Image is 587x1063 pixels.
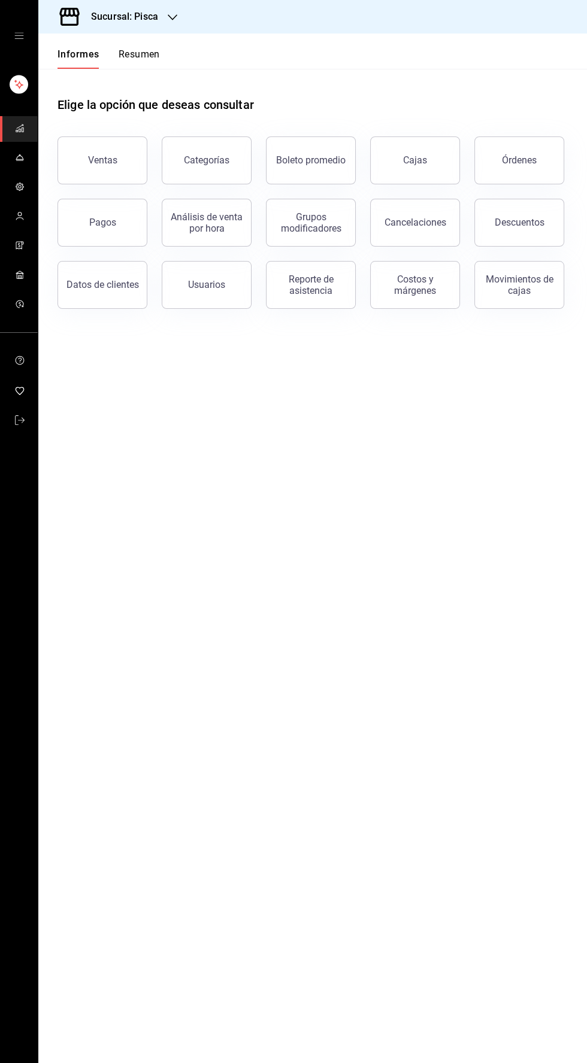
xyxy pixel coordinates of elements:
font: Reporte de asistencia [289,274,334,296]
font: Descuentos [495,217,544,228]
font: Cajas [403,154,428,166]
font: Informes [58,48,99,60]
font: Pagos [89,217,116,228]
font: Boleto promedio [276,154,346,166]
button: Análisis de venta por hora [162,199,252,247]
font: Usuarios [188,279,225,290]
button: Categorías [162,136,252,184]
button: Grupos modificadores [266,199,356,247]
font: Elige la opción que deseas consultar [58,98,254,112]
button: Reporte de asistencia [266,261,356,309]
font: Ventas [88,154,117,166]
font: Categorías [184,154,229,166]
font: Datos de clientes [66,279,139,290]
font: Movimientos de cajas [486,274,553,296]
a: Cajas [370,136,460,184]
button: Usuarios [162,261,252,309]
div: pestañas de navegación [58,48,160,69]
font: Órdenes [502,154,537,166]
font: Análisis de venta por hora [171,211,243,234]
font: Grupos modificadores [281,211,341,234]
div: Costos y márgenes [378,274,452,296]
button: Ventas [58,136,147,184]
button: Pagos [58,199,147,247]
button: cajón abierto [14,31,24,41]
button: Descuentos [474,199,564,247]
button: Datos de clientes [58,261,147,309]
button: Boleto promedio [266,136,356,184]
font: Resumen [119,48,160,60]
button: Órdenes [474,136,564,184]
font: Cancelaciones [385,217,446,228]
button: Cancelaciones [370,199,460,247]
font: Sucursal: Pisca [91,11,158,22]
button: Costos y márgenes [370,261,460,309]
button: Movimientos de cajas [474,261,564,309]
